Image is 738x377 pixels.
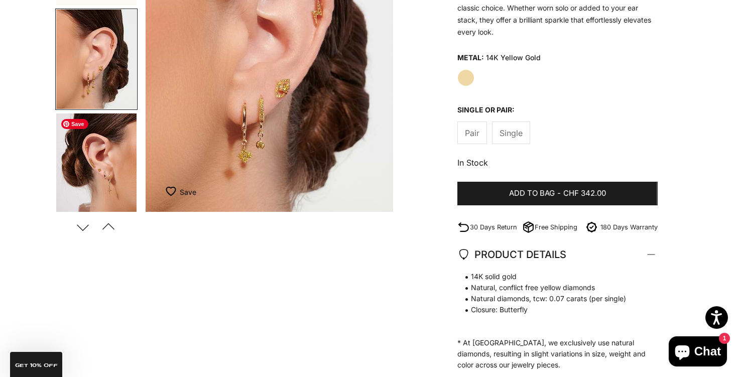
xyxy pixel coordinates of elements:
[500,127,523,140] span: Single
[55,112,138,214] button: Go to item 4
[666,336,730,369] inbox-online-store-chat: Shopify online store chat
[457,156,658,169] p: In Stock
[61,119,88,129] span: Save
[457,50,484,65] legend: Metal:
[457,102,515,117] legend: Single or Pair:
[457,271,648,370] p: * At [GEOGRAPHIC_DATA], we exclusively use natural diamonds, resulting in slight variations in si...
[457,293,648,304] span: Natural diamonds, tcw: 0.07 carats (per single)
[55,9,138,110] button: Go to item 3
[535,222,577,232] p: Free Shipping
[563,187,606,200] span: CHF 342.00
[486,50,541,65] variant-option-value: 14K Yellow Gold
[470,222,517,232] p: 30 Days Return
[509,187,555,200] span: Add to bag
[457,246,566,263] span: PRODUCT DETAILS
[457,271,648,282] span: 14K solid gold
[166,186,180,196] img: wishlist
[457,182,658,206] button: Add to bag-CHF 342.00
[457,304,648,315] span: Closure: Butterfly
[465,127,479,140] span: Pair
[166,182,196,202] button: Add to Wishlist
[56,10,137,109] img: #YellowGold #RoseGold #WhiteGold
[15,363,58,368] span: GET 10% Off
[457,282,648,293] span: Natural, conflict free yellow diamonds
[457,236,658,273] summary: PRODUCT DETAILS
[600,222,658,232] p: 180 Days Warranty
[10,352,62,377] div: GET 10% Off
[56,113,137,213] img: #YellowGold #RoseGold #WhiteGold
